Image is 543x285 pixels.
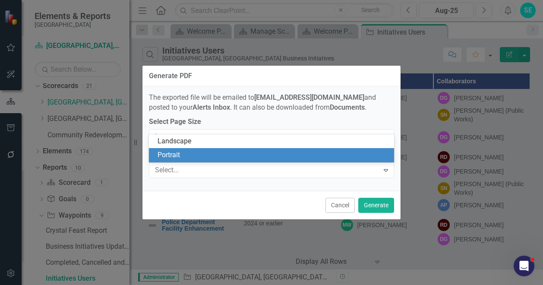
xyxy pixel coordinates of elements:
span: The exported file will be emailed to and posted to your . It can also be downloaded from . [149,93,376,111]
label: Select Page Size [149,117,394,127]
iframe: Intercom live chat [514,256,534,276]
strong: [EMAIL_ADDRESS][DOMAIN_NAME] [254,93,364,101]
strong: Alerts Inbox [193,103,230,111]
div: Portrait [158,150,389,160]
button: Cancel [325,198,355,213]
div: Landscape [158,136,389,146]
strong: Documents [330,103,365,111]
button: Generate [358,198,394,213]
div: Letter [155,132,379,142]
div: Generate PDF [149,72,192,80]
